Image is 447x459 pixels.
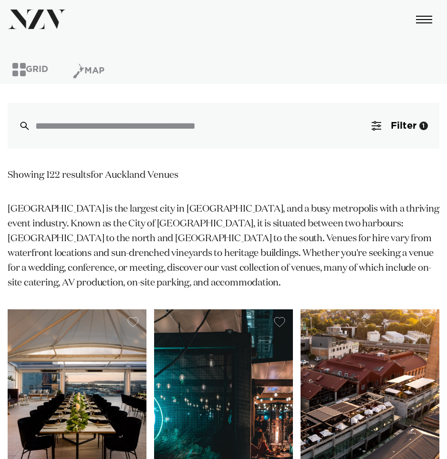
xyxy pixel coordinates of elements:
[391,121,416,131] span: Filter
[91,170,178,180] span: for Auckland Venues
[10,62,51,84] button: Grid
[8,168,178,183] div: Showing 122 results
[8,10,66,29] img: nzv-logo.png
[360,103,439,149] button: Filter1
[8,202,439,290] p: [GEOGRAPHIC_DATA] is the largest city in [GEOGRAPHIC_DATA], and a busy metropolis with a thriving...
[419,122,428,130] div: 1
[70,62,107,84] button: Map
